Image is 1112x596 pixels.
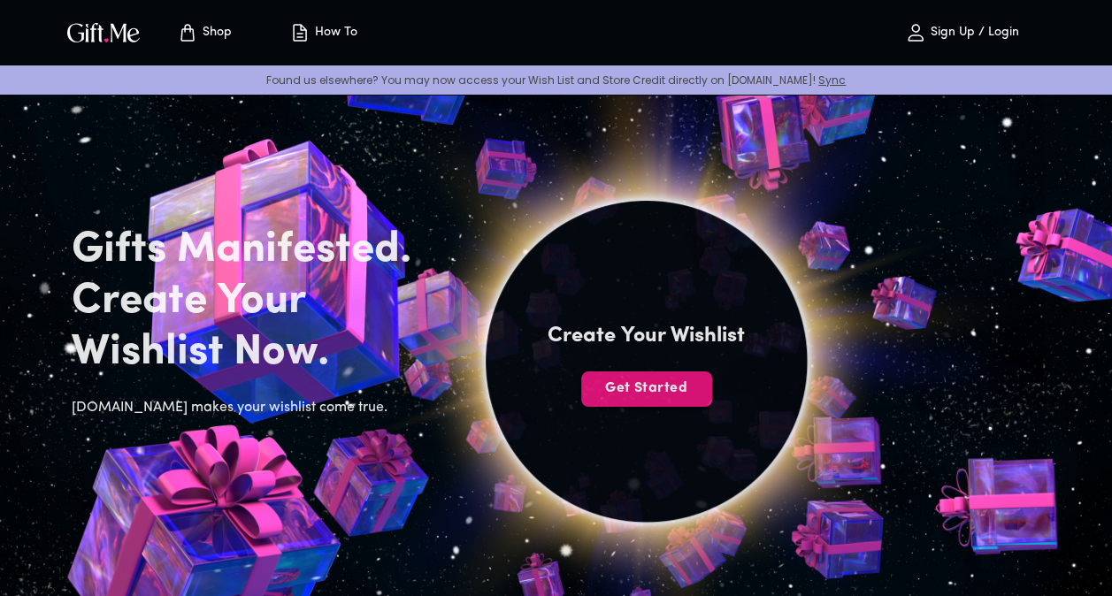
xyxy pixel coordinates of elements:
[311,26,357,41] p: How To
[818,73,846,88] a: Sync
[873,4,1050,61] button: Sign Up / Login
[72,327,440,378] h2: Wishlist Now.
[72,225,440,276] h2: Gifts Manifested.
[72,276,440,327] h2: Create Your
[581,378,712,398] span: Get Started
[548,322,745,350] h4: Create Your Wishlist
[289,22,311,43] img: how-to.svg
[62,22,145,43] button: GiftMe Logo
[64,19,143,45] img: GiftMe Logo
[14,73,1098,88] p: Found us elsewhere? You may now access your Wish List and Store Credit directly on [DOMAIN_NAME]!
[926,26,1019,41] p: Sign Up / Login
[198,26,232,41] p: Shop
[72,396,440,419] h6: [DOMAIN_NAME] makes your wishlist come true.
[156,4,253,61] button: Store page
[581,371,712,407] button: Get Started
[274,4,372,61] button: How To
